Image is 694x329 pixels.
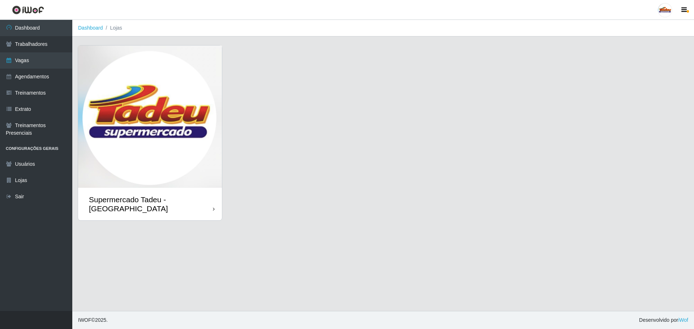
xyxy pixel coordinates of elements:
[78,316,108,324] span: © 2025 .
[103,24,122,32] li: Lojas
[89,195,213,213] div: Supermercado Tadeu - [GEOGRAPHIC_DATA]
[12,5,44,14] img: CoreUI Logo
[678,317,688,323] a: iWof
[78,46,222,220] a: Supermercado Tadeu - [GEOGRAPHIC_DATA]
[78,317,91,323] span: IWOF
[78,46,222,188] img: cardImg
[72,20,694,36] nav: breadcrumb
[639,316,688,324] span: Desenvolvido por
[78,25,103,31] a: Dashboard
